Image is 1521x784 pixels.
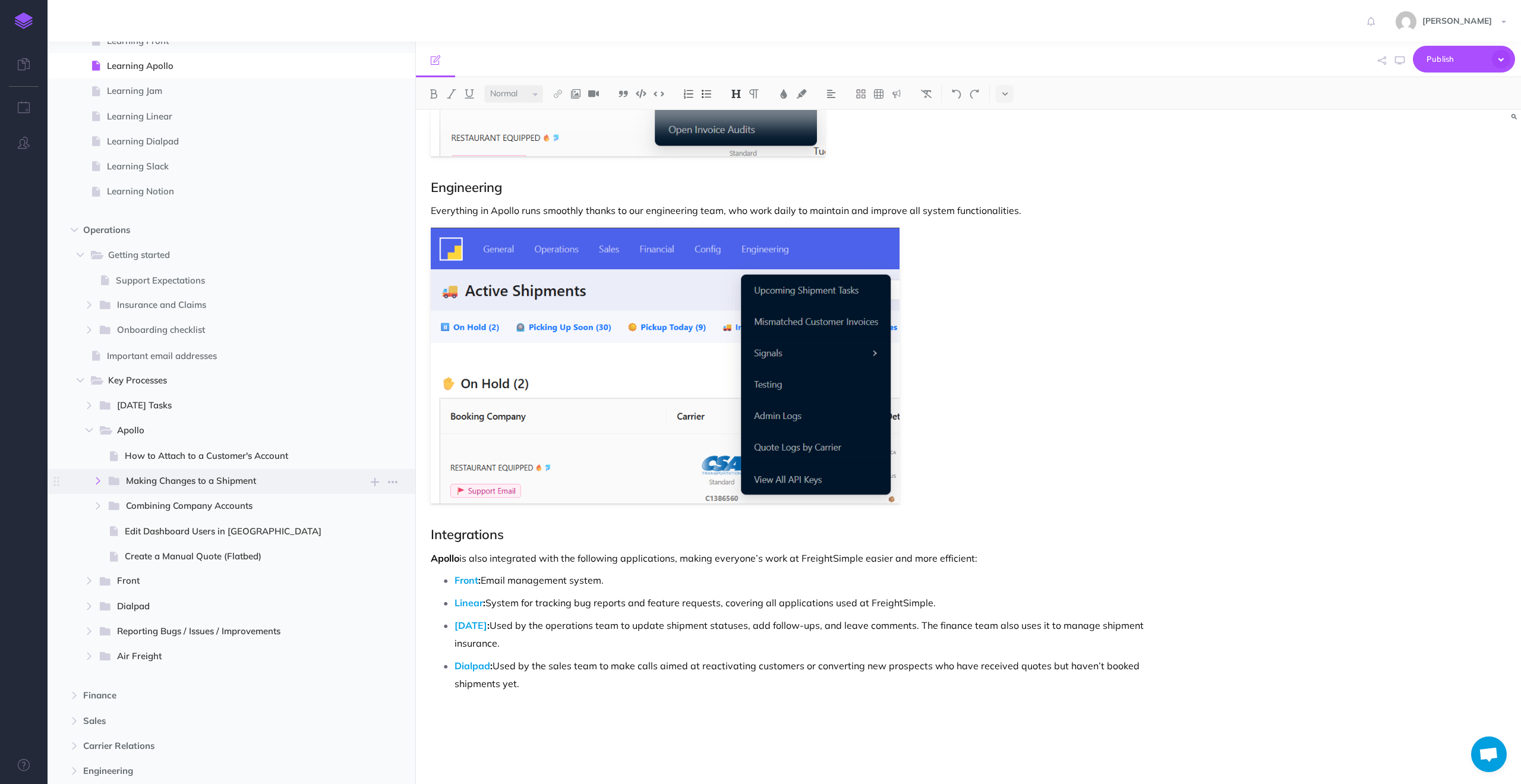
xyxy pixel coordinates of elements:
[107,184,344,199] span: Learning Notion
[15,12,33,29] img: logo-mark.svg
[107,159,344,174] span: Learning Slack
[116,273,344,288] span: Support Expectations
[117,574,326,589] span: Front
[108,373,326,389] span: Key Processes
[826,89,837,99] img: Alignment dropdown menu button
[107,134,344,149] span: Learning Dialpad
[455,619,487,631] a: [DATE]
[553,89,563,99] img: Link button
[126,499,326,514] span: Combining Company Accounts
[455,597,485,609] strong: :
[431,551,1175,565] p: is also integrated with the following applications, making everyone’s work at FreightSimple easie...
[117,423,326,439] span: Apollo
[431,180,1175,194] h2: Engineering
[126,474,326,489] span: Making Changes to a Shipment
[891,89,902,99] img: Callout dropdown menu button
[455,657,1175,692] p: Used by the sales team to make calls aimed at reactivating customers or converting new prospects ...
[1413,46,1515,73] button: Publish
[431,527,1175,541] h2: Integrations
[1416,15,1498,26] span: [PERSON_NAME]
[455,616,1175,652] p: Used by the operations team to update shipment statuses, add follow-ups, and leave comments. The ...
[455,597,483,609] a: Linear
[83,223,329,237] span: Operations
[683,89,694,99] img: Ordered list button
[796,89,807,99] img: Text background color button
[83,764,329,778] span: Engineering
[749,89,759,99] img: Paragraph button
[117,624,326,640] span: Reporting Bugs / Issues / Improvements
[107,349,344,363] span: Important email addresses
[125,524,344,539] span: Edit Dashboard Users in [GEOGRAPHIC_DATA]
[1396,11,1416,32] img: 7106403bb01b02558253fc9389303d55.jpg
[107,84,344,98] span: Learning Jam
[83,688,329,703] span: Finance
[1471,736,1507,772] div: Open chat
[778,89,789,99] img: Text color button
[428,89,439,99] img: Bold button
[455,619,490,631] strong: :
[107,59,344,73] span: Learning Apollo
[431,552,459,564] strong: Apollo
[108,248,326,263] span: Getting started
[455,594,1175,612] p: System for tracking bug reports and feature requests, covering all applications used at FreightSi...
[107,109,344,124] span: Learning Linear
[570,89,581,99] img: Add image button
[455,574,478,586] a: Front
[83,739,329,753] span: Carrier Relations
[117,398,326,414] span: [DATE] Tasks
[83,714,329,728] span: Sales
[431,228,900,503] img: 7WVG4zt9HVVqHBBzFXcV.png
[455,660,493,672] strong: :
[654,89,664,98] img: Inline code button
[873,89,884,99] img: Create table button
[455,660,490,672] a: Dialpad
[431,203,1175,218] p: Everything in Apollo runs smoothly thanks to our engineering team, who work daily to maintain and...
[618,89,629,99] img: Blockquote button
[1427,50,1486,68] span: Publish
[117,599,326,615] span: Dialpad
[636,89,646,98] img: Code block button
[125,449,344,463] span: How to Attach to a Customer's Account
[117,298,326,313] span: Insurance and Claims
[117,323,326,338] span: Onboarding checklist
[921,89,932,99] img: Clear styles button
[117,649,326,665] span: Air Freight
[731,89,741,99] img: Headings dropdown button
[701,89,712,99] img: Unordered list button
[464,89,475,99] img: Underline button
[455,571,1175,589] p: Email management system.
[969,89,980,99] img: Redo
[125,549,344,563] span: Create a Manual Quote (Flatbed)
[446,89,457,99] img: Italic button
[951,89,962,99] img: Undo
[588,89,599,99] img: Add video button
[455,574,481,586] strong: :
